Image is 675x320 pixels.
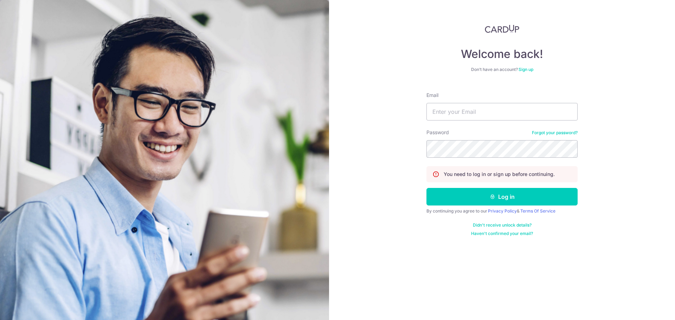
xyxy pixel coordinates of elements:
button: Log in [426,188,578,205]
a: Sign up [519,67,533,72]
label: Password [426,129,449,136]
a: Privacy Policy [488,208,517,214]
h4: Welcome back! [426,47,578,61]
a: Haven't confirmed your email? [471,231,533,236]
a: Forgot your password? [532,130,578,136]
div: Don’t have an account? [426,67,578,72]
div: By continuing you agree to our & [426,208,578,214]
label: Email [426,92,438,99]
input: Enter your Email [426,103,578,120]
a: Didn't receive unlock details? [473,222,532,228]
img: CardUp Logo [485,25,519,33]
a: Terms Of Service [520,208,555,214]
p: You need to log in or sign up before continuing. [444,171,555,178]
